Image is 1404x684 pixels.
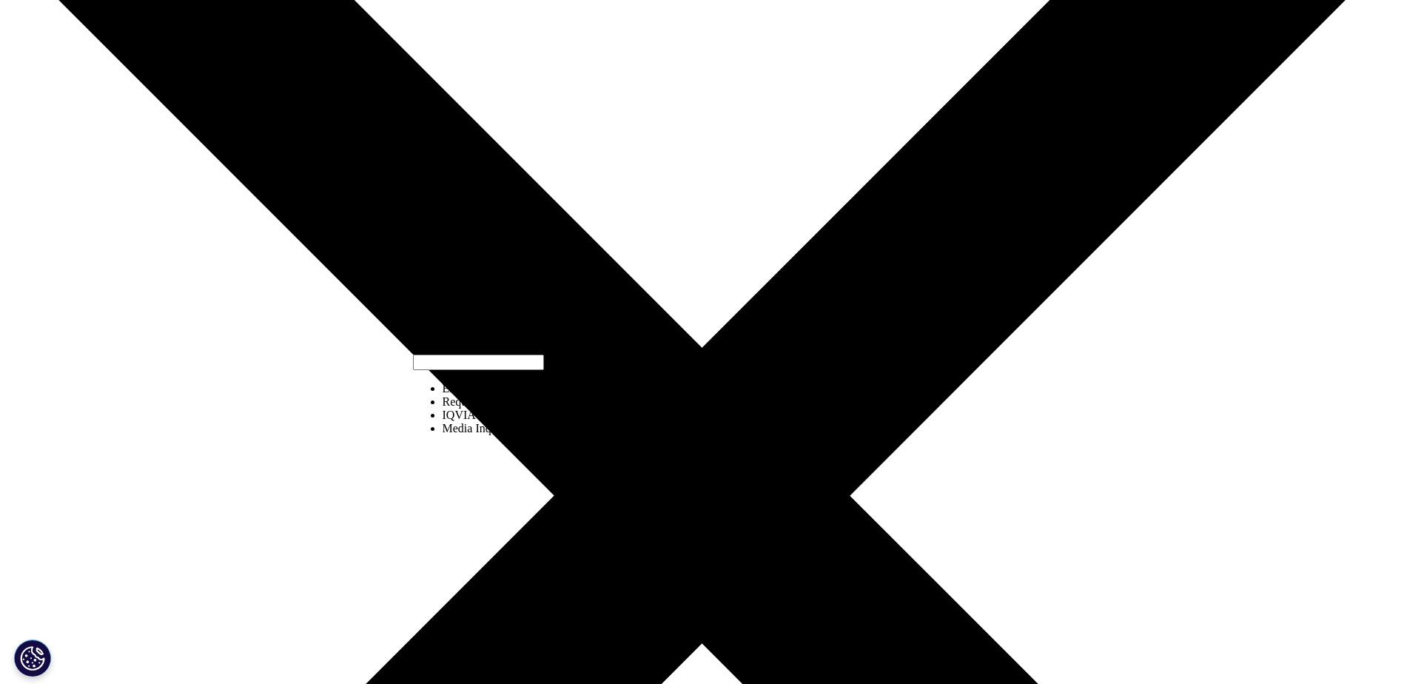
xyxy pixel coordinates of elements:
[443,382,562,395] li: Email Us
[14,640,51,677] button: Cookies Settings
[443,409,562,422] li: IQVIA Institute Inquiries
[443,422,562,435] li: Media Inquiries
[443,395,562,409] li: Request a Demo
